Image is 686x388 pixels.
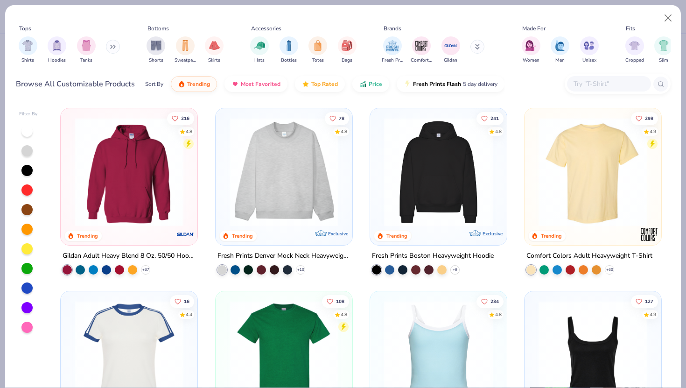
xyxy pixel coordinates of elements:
[181,116,189,120] span: 216
[231,80,239,88] img: most_fav.gif
[147,24,169,33] div: Bottoms
[167,112,194,125] button: Like
[77,36,96,64] div: filter for Tanks
[205,36,224,64] div: filter for Skirts
[52,40,62,51] img: Hoodies Image
[340,311,347,318] div: 4.8
[352,76,389,92] button: Price
[453,267,457,273] span: + 9
[654,36,673,64] button: filter button
[224,76,287,92] button: Most Favorited
[497,118,616,226] img: d4a37e75-5f2b-4aef-9a6e-23330c63bbc0
[170,295,194,308] button: Like
[526,250,652,262] div: Comfort Colors Adult Heavyweight T-Shirt
[151,40,161,51] img: Shorts Image
[336,299,344,304] span: 108
[284,40,294,51] img: Bottles Image
[295,76,345,92] button: Top Rated
[444,39,458,53] img: Gildan Image
[441,36,460,64] button: filter button
[645,116,653,120] span: 298
[81,40,91,51] img: Tanks Image
[525,40,536,51] img: Women Image
[322,295,349,308] button: Like
[338,36,357,64] button: filter button
[382,36,403,64] button: filter button
[254,40,265,51] img: Hats Image
[573,78,644,89] input: Try "T-Shirt"
[522,36,540,64] div: filter for Women
[343,118,461,226] img: a90f7c54-8796-4cb2-9d6e-4e9644cfe0fe
[551,36,569,64] div: filter for Men
[382,36,403,64] div: filter for Fresh Prints
[606,267,613,273] span: + 60
[311,80,338,88] span: Top Rated
[640,225,658,244] img: Comfort Colors logo
[625,57,644,64] span: Cropped
[580,36,599,64] div: filter for Unisex
[413,80,461,88] span: Fresh Prints Flash
[490,299,499,304] span: 234
[476,112,504,125] button: Like
[142,267,149,273] span: + 37
[178,80,185,88] img: trending.gif
[176,225,195,244] img: Gildan logo
[411,57,432,64] span: Comfort Colors
[297,267,304,273] span: + 10
[490,116,499,120] span: 241
[555,40,565,51] img: Men Image
[48,57,66,64] span: Hoodies
[16,78,135,90] div: Browse All Customizable Products
[340,128,347,135] div: 4.8
[483,231,503,237] span: Exclusive
[209,40,220,51] img: Skirts Image
[650,311,656,318] div: 4.9
[534,118,652,226] img: 029b8af0-80e6-406f-9fdc-fdf898547912
[658,40,669,51] img: Slim Image
[584,40,595,51] img: Unisex Image
[342,57,352,64] span: Bags
[250,36,269,64] button: filter button
[404,80,411,88] img: flash.gif
[580,36,599,64] button: filter button
[369,80,382,88] span: Price
[19,111,38,118] div: Filter By
[338,116,344,120] span: 78
[280,36,298,64] button: filter button
[522,24,546,33] div: Made For
[372,250,494,262] div: Fresh Prints Boston Heavyweight Hoodie
[629,40,640,51] img: Cropped Image
[250,36,269,64] div: filter for Hats
[147,36,165,64] div: filter for Shorts
[217,250,350,262] div: Fresh Prints Denver Mock Neck Heavyweight Sweatshirt
[48,36,66,64] button: filter button
[308,36,327,64] button: filter button
[19,36,37,64] button: filter button
[379,118,497,226] img: 91acfc32-fd48-4d6b-bdad-a4c1a30ac3fc
[225,118,343,226] img: f5d85501-0dbb-4ee4-b115-c08fa3845d83
[414,39,428,53] img: Comfort Colors Image
[555,57,565,64] span: Men
[186,311,192,318] div: 4.4
[444,57,457,64] span: Gildan
[523,57,539,64] span: Women
[302,80,309,88] img: TopRated.gif
[19,36,37,64] div: filter for Shirts
[251,24,281,33] div: Accessories
[312,57,324,64] span: Totes
[171,76,217,92] button: Trending
[659,9,677,27] button: Close
[147,36,165,64] button: filter button
[495,311,502,318] div: 4.8
[77,36,96,64] button: filter button
[384,24,401,33] div: Brands
[328,231,348,237] span: Exclusive
[308,36,327,64] div: filter for Totes
[280,36,298,64] div: filter for Bottles
[313,40,323,51] img: Totes Image
[522,36,540,64] button: filter button
[631,112,658,125] button: Like
[254,57,265,64] span: Hats
[184,299,189,304] span: 16
[495,128,502,135] div: 4.8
